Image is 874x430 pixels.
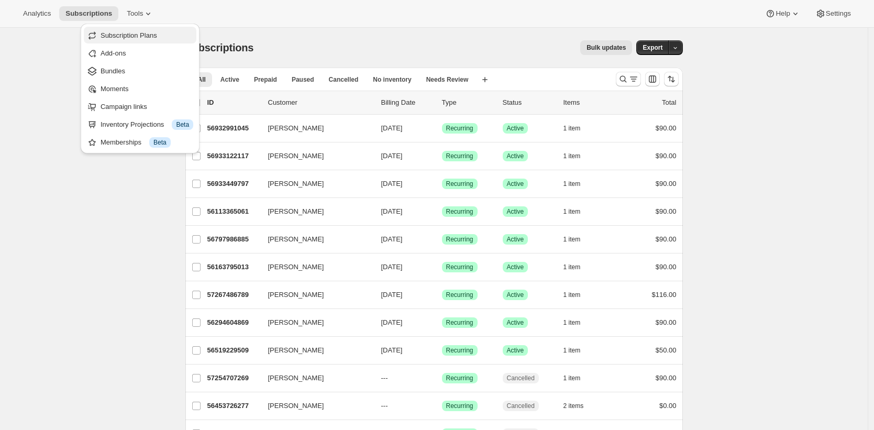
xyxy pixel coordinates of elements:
[292,75,314,84] span: Paused
[563,346,581,355] span: 1 item
[207,234,260,245] p: 56797986885
[268,206,324,217] span: [PERSON_NAME]
[446,346,473,355] span: Recurring
[563,152,581,160] span: 1 item
[268,373,324,383] span: [PERSON_NAME]
[207,315,677,330] div: 56294604869[PERSON_NAME][DATE]SuccessRecurringSuccessActive1 item$90.00
[563,318,581,327] span: 1 item
[262,286,367,303] button: [PERSON_NAME]
[656,124,677,132] span: $90.00
[262,398,367,414] button: [PERSON_NAME]
[207,232,677,247] div: 56797986885[PERSON_NAME][DATE]SuccessRecurringSuccessActive1 item$90.00
[563,343,592,358] button: 1 item
[84,45,196,61] button: Add-ons
[207,345,260,356] p: 56519229509
[84,62,196,79] button: Bundles
[442,97,494,108] div: Type
[446,124,473,133] span: Recurring
[185,42,254,53] span: Subscriptions
[563,207,581,216] span: 1 item
[507,402,535,410] span: Cancelled
[220,75,239,84] span: Active
[563,235,581,244] span: 1 item
[563,177,592,191] button: 1 item
[84,80,196,97] button: Moments
[656,180,677,188] span: $90.00
[563,121,592,136] button: 1 item
[643,43,662,52] span: Export
[563,260,592,274] button: 1 item
[101,49,126,57] span: Add-ons
[262,370,367,387] button: [PERSON_NAME]
[580,40,632,55] button: Bulk updates
[563,399,595,413] button: 2 items
[507,263,524,271] span: Active
[503,97,555,108] p: Status
[207,399,677,413] div: 56453726277[PERSON_NAME]---SuccessRecurringCancelled2 items$0.00
[84,116,196,133] button: Inventory Projections
[616,72,641,86] button: Search and filter results
[507,235,524,244] span: Active
[477,72,493,87] button: Create new view
[446,402,473,410] span: Recurring
[127,9,143,18] span: Tools
[207,97,260,108] p: ID
[153,138,167,147] span: Beta
[645,72,660,86] button: Customize table column order and visibility
[59,6,118,21] button: Subscriptions
[207,149,677,163] div: 56933122117[PERSON_NAME][DATE]SuccessRecurringSuccessActive1 item$90.00
[268,97,373,108] p: Customer
[662,97,676,108] p: Total
[446,180,473,188] span: Recurring
[446,235,473,244] span: Recurring
[207,401,260,411] p: 56453726277
[507,124,524,133] span: Active
[656,263,677,271] span: $90.00
[262,259,367,275] button: [PERSON_NAME]
[381,374,388,382] span: ---
[268,123,324,134] span: [PERSON_NAME]
[652,291,677,299] span: $116.00
[268,262,324,272] span: [PERSON_NAME]
[207,290,260,300] p: 57267486789
[381,180,403,188] span: [DATE]
[381,291,403,299] span: [DATE]
[381,318,403,326] span: [DATE]
[507,291,524,299] span: Active
[759,6,806,21] button: Help
[207,343,677,358] div: 56519229509[PERSON_NAME][DATE]SuccessRecurringSuccessActive1 item$50.00
[446,207,473,216] span: Recurring
[268,345,324,356] span: [PERSON_NAME]
[381,97,434,108] p: Billing Date
[101,103,147,111] span: Campaign links
[268,179,324,189] span: [PERSON_NAME]
[381,235,403,243] span: [DATE]
[207,373,260,383] p: 57254707269
[656,235,677,243] span: $90.00
[101,31,157,39] span: Subscription Plans
[563,291,581,299] span: 1 item
[563,149,592,163] button: 1 item
[268,317,324,328] span: [PERSON_NAME]
[17,6,57,21] button: Analytics
[84,27,196,43] button: Subscription Plans
[563,371,592,385] button: 1 item
[656,374,677,382] span: $90.00
[446,152,473,160] span: Recurring
[262,175,367,192] button: [PERSON_NAME]
[507,374,535,382] span: Cancelled
[563,288,592,302] button: 1 item
[446,318,473,327] span: Recurring
[563,180,581,188] span: 1 item
[381,207,403,215] span: [DATE]
[207,179,260,189] p: 56933449797
[563,263,581,271] span: 1 item
[381,263,403,271] span: [DATE]
[84,134,196,150] button: Memberships
[207,260,677,274] div: 56163795013[PERSON_NAME][DATE]SuccessRecurringSuccessActive1 item$90.00
[268,401,324,411] span: [PERSON_NAME]
[563,204,592,219] button: 1 item
[563,402,584,410] span: 2 items
[207,317,260,328] p: 56294604869
[563,315,592,330] button: 1 item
